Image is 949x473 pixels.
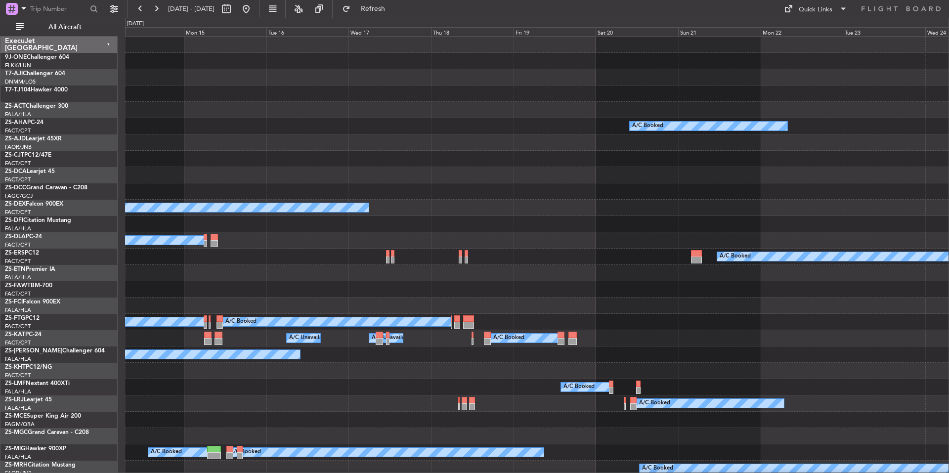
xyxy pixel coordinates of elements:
[5,127,31,134] a: FACT/CPT
[563,380,595,394] div: A/C Booked
[779,1,852,17] button: Quick Links
[5,62,31,69] a: FLKK/LUN
[5,266,26,272] span: ZS-ETN
[5,185,87,191] a: ZS-DCCGrand Caravan - C208
[5,217,23,223] span: ZS-DFI
[5,453,31,461] a: FALA/HLA
[5,87,31,93] span: T7-TJ104
[5,462,28,468] span: ZS-MRH
[5,78,36,86] a: DNMM/LOS
[30,1,87,16] input: Trip Number
[514,27,596,36] div: Fri 19
[5,446,25,452] span: ZS-MIG
[5,430,28,435] span: ZS-MGC
[5,54,27,60] span: 9J-ONE
[5,152,24,158] span: ZS-CJT
[5,103,68,109] a: ZS-ACTChallenger 300
[5,323,31,330] a: FACT/CPT
[5,299,23,305] span: ZS-FCI
[5,348,105,354] a: ZS-[PERSON_NAME]Challenger 604
[5,201,63,207] a: ZS-DEXFalcon 900EX
[5,152,51,158] a: ZS-CJTPC12/47E
[5,169,27,174] span: ZS-DCA
[431,27,514,36] div: Thu 18
[5,446,66,452] a: ZS-MIGHawker 900XP
[5,315,40,321] a: ZS-FTGPC12
[5,332,42,338] a: ZS-KATPC-24
[5,250,25,256] span: ZS-ERS
[5,241,31,249] a: FACT/CPT
[5,136,26,142] span: ZS-AJD
[5,397,52,403] a: ZS-LRJLearjet 45
[5,192,33,200] a: FAGC/GCJ
[678,27,761,36] div: Sun 21
[843,27,925,36] div: Tue 23
[5,234,26,240] span: ZS-DLA
[493,331,524,345] div: A/C Booked
[5,201,26,207] span: ZS-DEX
[799,5,832,15] div: Quick Links
[5,176,31,183] a: FACT/CPT
[289,331,330,345] div: A/C Unavailable
[5,299,60,305] a: ZS-FCIFalcon 900EX
[5,348,62,354] span: ZS-[PERSON_NAME]
[5,225,31,232] a: FALA/HLA
[5,120,43,126] a: ZS-AHAPC-24
[5,421,35,428] a: FAGM/QRA
[5,160,31,167] a: FACT/CPT
[5,266,55,272] a: ZS-ETNPremier IA
[5,381,26,387] span: ZS-LMF
[338,1,397,17] button: Refresh
[230,445,261,460] div: A/C Booked
[26,24,104,31] span: All Aircraft
[5,290,31,298] a: FACT/CPT
[168,4,215,13] span: [DATE] - [DATE]
[5,71,23,77] span: T7-AJI
[5,234,42,240] a: ZS-DLAPC-24
[5,143,32,151] a: FAOR/JNB
[639,396,670,411] div: A/C Booked
[5,71,65,77] a: T7-AJIChallenger 604
[5,54,69,60] a: 9J-ONEChallenger 604
[5,339,31,346] a: FACT/CPT
[5,413,27,419] span: ZS-MCE
[5,364,52,370] a: ZS-KHTPC12/NG
[5,111,31,118] a: FALA/HLA
[5,283,27,289] span: ZS-FAW
[5,103,26,109] span: ZS-ACT
[596,27,678,36] div: Sat 20
[151,445,182,460] div: A/C Booked
[5,217,71,223] a: ZS-DFICitation Mustang
[5,209,31,216] a: FACT/CPT
[372,331,413,345] div: A/C Unavailable
[5,250,39,256] a: ZS-ERSPC12
[5,315,25,321] span: ZS-FTG
[5,185,26,191] span: ZS-DCC
[352,5,394,12] span: Refresh
[348,27,431,36] div: Wed 17
[5,430,89,435] a: ZS-MGCGrand Caravan - C208
[5,413,81,419] a: ZS-MCESuper King Air 200
[5,397,24,403] span: ZS-LRJ
[5,388,31,395] a: FALA/HLA
[5,87,68,93] a: T7-TJ104Hawker 4000
[184,27,266,36] div: Mon 15
[5,462,76,468] a: ZS-MRHCitation Mustang
[5,404,31,412] a: FALA/HLA
[266,27,349,36] div: Tue 16
[632,119,663,133] div: A/C Booked
[5,120,27,126] span: ZS-AHA
[11,19,107,35] button: All Aircraft
[5,283,52,289] a: ZS-FAWTBM-700
[5,258,31,265] a: FACT/CPT
[225,314,257,329] div: A/C Booked
[5,136,62,142] a: ZS-AJDLearjet 45XR
[5,332,25,338] span: ZS-KAT
[761,27,843,36] div: Mon 22
[127,20,144,28] div: [DATE]
[5,169,55,174] a: ZS-DCALearjet 45
[720,249,751,264] div: A/C Booked
[5,274,31,281] a: FALA/HLA
[5,306,31,314] a: FALA/HLA
[5,372,31,379] a: FACT/CPT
